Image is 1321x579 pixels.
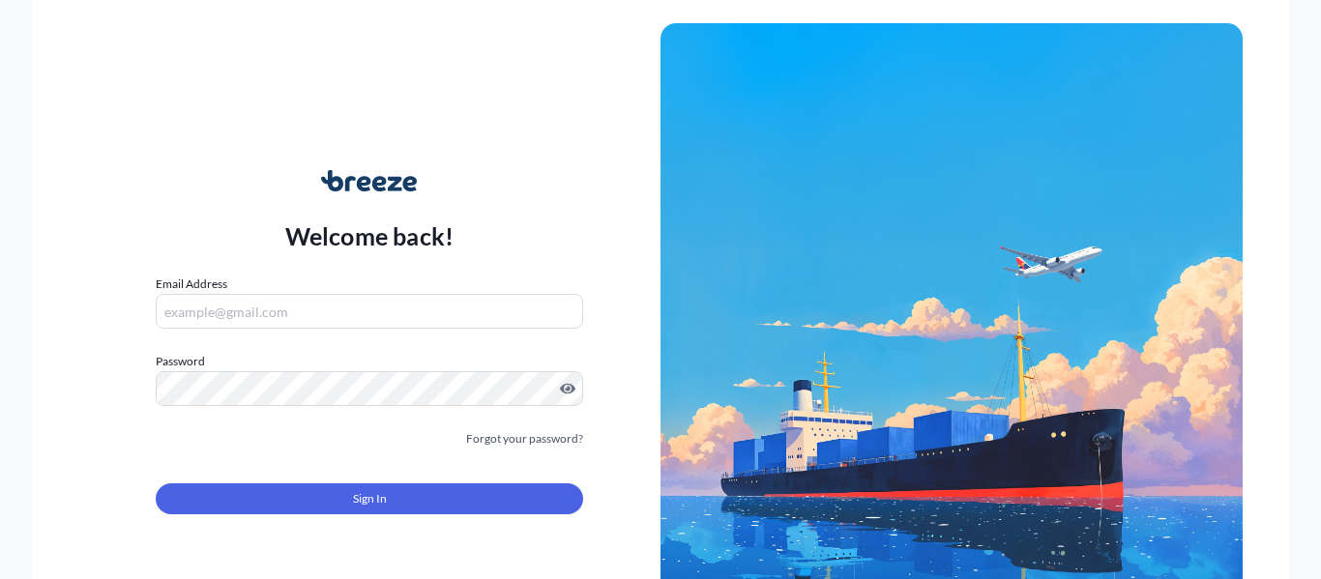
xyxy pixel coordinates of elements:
button: Show password [560,381,575,396]
label: Email Address [156,275,227,294]
p: Welcome back! [285,220,455,251]
span: Sign In [353,489,387,508]
label: Password [156,352,583,371]
button: Sign In [156,483,583,514]
input: example@gmail.com [156,294,583,329]
a: Forgot your password? [466,429,583,449]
